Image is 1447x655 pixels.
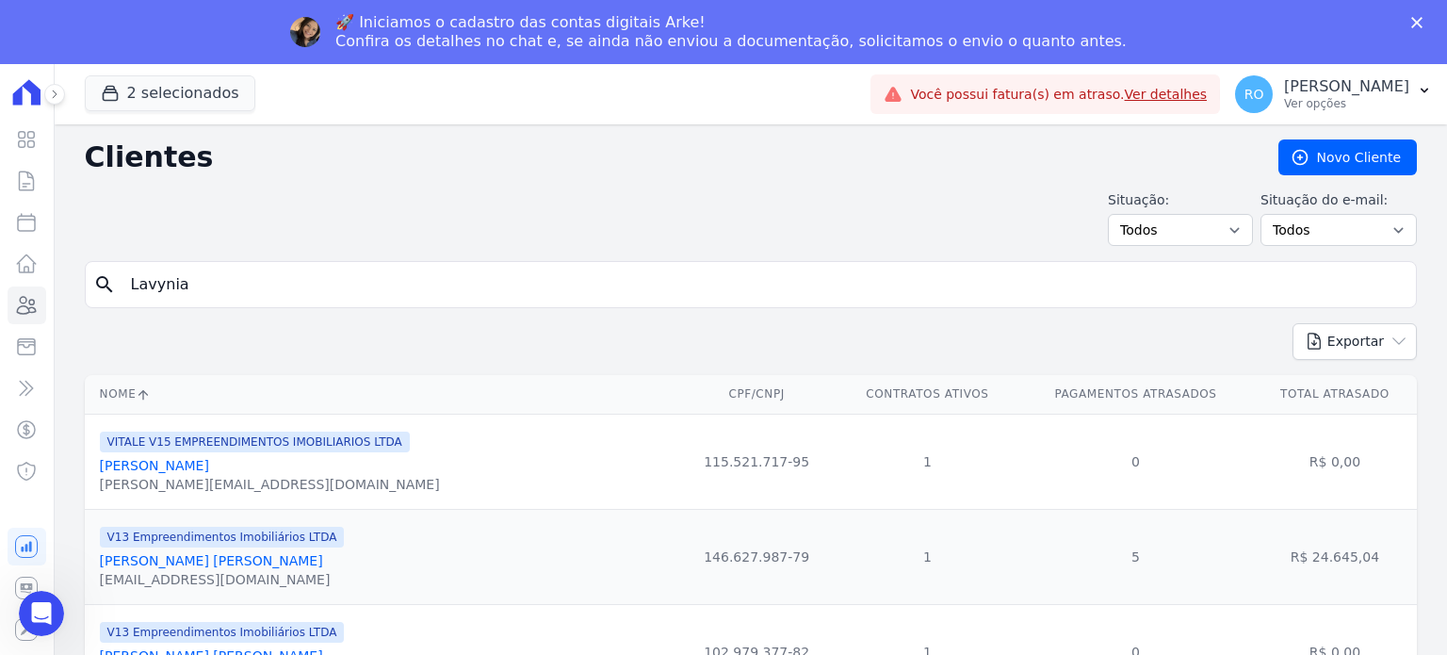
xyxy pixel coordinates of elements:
[1220,68,1447,121] button: RO [PERSON_NAME] Ver opções
[290,17,320,47] img: Profile image for Adriane
[100,458,209,473] a: [PERSON_NAME]
[1125,87,1208,102] a: Ver detalhes
[1411,17,1430,28] div: Fechar
[1253,375,1417,414] th: Total Atrasado
[93,273,116,296] i: search
[1244,88,1264,101] span: RO
[100,432,410,452] span: VITALE V15 EMPREENDIMENTOS IMOBILIARIOS LTDA
[100,622,345,643] span: V13 Empreendimentos Imobiliários LTDA
[837,375,1018,414] th: Contratos Ativos
[677,509,837,604] td: 146.627.987-79
[120,266,1408,303] input: Buscar por nome, CPF ou e-mail
[85,140,1248,174] h2: Clientes
[1284,77,1409,96] p: [PERSON_NAME]
[100,527,345,548] span: V13 Empreendimentos Imobiliários LTDA
[85,375,677,414] th: Nome
[85,75,255,111] button: 2 selecionados
[1278,139,1417,175] a: Novo Cliente
[1284,96,1409,111] p: Ver opções
[100,553,323,568] a: [PERSON_NAME] [PERSON_NAME]
[837,414,1018,509] td: 1
[1018,375,1253,414] th: Pagamentos Atrasados
[1108,190,1253,210] label: Situação:
[1260,190,1417,210] label: Situação do e-mail:
[1253,414,1417,509] td: R$ 0,00
[1253,509,1417,604] td: R$ 24.645,04
[837,509,1018,604] td: 1
[100,475,440,494] div: [PERSON_NAME][EMAIL_ADDRESS][DOMAIN_NAME]
[1018,509,1253,604] td: 5
[677,414,837,509] td: 115.521.717-95
[677,375,837,414] th: CPF/CNPJ
[335,13,1127,51] div: 🚀 Iniciamos o cadastro das contas digitais Arke! Confira os detalhes no chat e, se ainda não envi...
[19,591,64,636] iframe: Intercom live chat
[1293,323,1417,360] button: Exportar
[100,570,345,589] div: [EMAIL_ADDRESS][DOMAIN_NAME]
[1018,414,1253,509] td: 0
[910,85,1207,105] span: Você possui fatura(s) em atraso.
